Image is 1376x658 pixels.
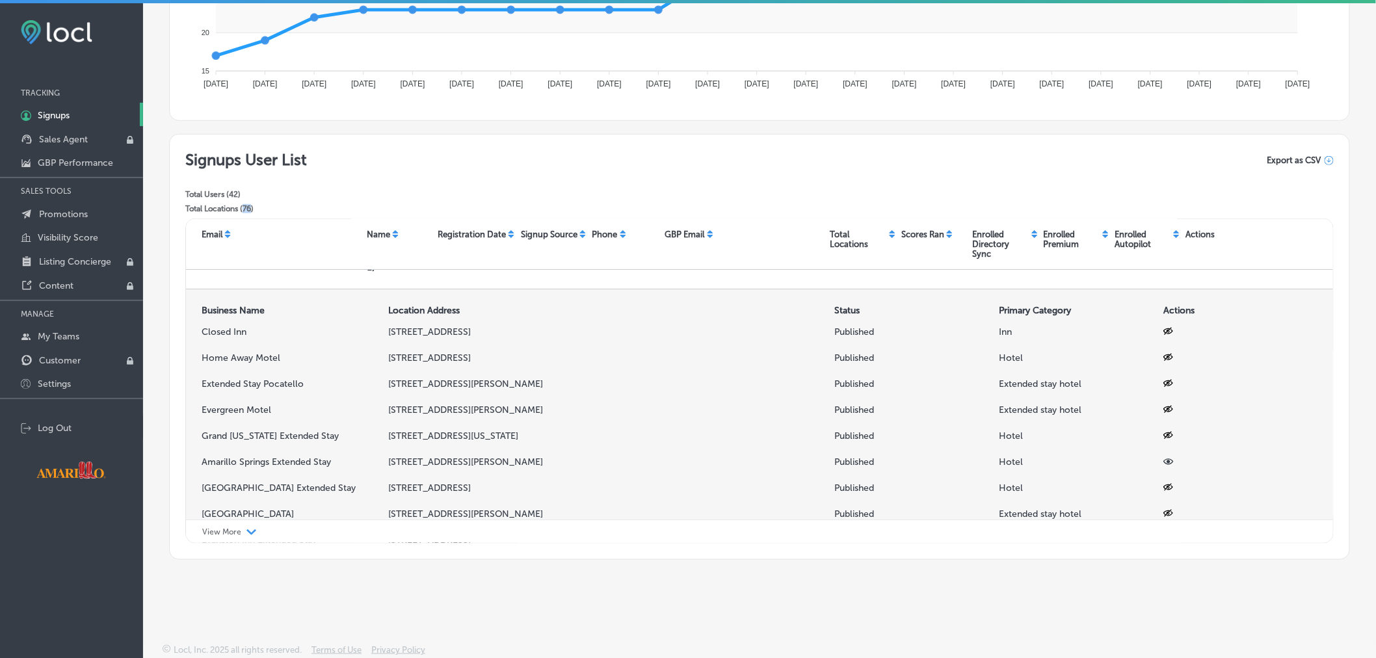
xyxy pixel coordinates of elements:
p: Content [39,280,73,291]
p: Evergreen Motel [202,404,383,415]
strong: Location Address [388,305,460,316]
p: [STREET_ADDRESS] [388,482,829,493]
h2: Signups User List [185,150,307,169]
p: Customer [39,355,81,366]
p: View More [202,527,241,536]
p: Enrolled Autopilot [1115,230,1171,249]
tspan: [DATE] [597,79,622,88]
p: Extended stay hotel [999,378,1158,389]
p: [GEOGRAPHIC_DATA] Extended Stay [202,482,383,493]
p: Sales Agent [39,134,88,145]
tspan: [DATE] [1089,79,1114,88]
tspan: [DATE] [1187,79,1212,88]
p: Listing Concierge [39,256,111,267]
tspan: [DATE] [794,79,819,88]
p: [STREET_ADDRESS] [388,352,829,363]
tspan: [DATE] [646,79,671,88]
p: Hotel [999,430,1158,441]
strong: Business Name [202,305,265,316]
span: Show location in Signup and GBP Performance Views. [1163,326,1174,337]
p: Published [834,378,994,389]
tspan: [DATE] [449,79,474,88]
p: Log Out [38,423,72,434]
p: Signups [38,110,70,121]
tspan: [DATE] [843,79,867,88]
span: Show location in Signup and GBP Performance Views. [1163,508,1174,520]
tspan: [DATE] [548,79,573,88]
p: [STREET_ADDRESS][PERSON_NAME] [388,456,829,467]
p: Signup Source [521,230,577,239]
p: Email [202,230,222,239]
tspan: [DATE] [892,79,917,88]
p: Actions [1185,230,1215,239]
p: [STREET_ADDRESS][PERSON_NAME] [388,378,829,389]
p: Promotions [39,209,88,220]
tspan: [DATE] [253,79,278,88]
tspan: [DATE] [351,79,376,88]
p: Grand [US_STATE] Extended Stay [202,430,383,441]
p: Inn [999,326,1158,337]
p: Published [834,326,994,337]
p: Amarillo Springs Extended Stay [202,456,383,467]
p: Enrolled Premium [1044,230,1100,249]
p: [STREET_ADDRESS][PERSON_NAME] [388,508,829,520]
p: Total Locations [830,230,887,249]
img: Visit Amarillo [25,452,116,488]
p: Hotel [999,456,1158,467]
tspan: [DATE] [745,79,769,88]
p: Hotel [999,482,1158,493]
p: [STREET_ADDRESS] [388,326,829,337]
p: Locl, Inc. 2025 all rights reserved. [174,645,302,655]
p: Extended stay hotel [999,508,1158,520]
tspan: [DATE] [1286,79,1310,88]
tspan: [DATE] [302,79,326,88]
p: [GEOGRAPHIC_DATA] [202,508,383,520]
p: Published [834,456,994,467]
tspan: [DATE] [990,79,1015,88]
span: Show location in Signup and GBP Performance Views. [1163,404,1174,415]
strong: Primary Category [999,305,1071,316]
p: Extended stay hotel [999,404,1158,415]
tspan: [DATE] [1040,79,1065,88]
p: GBP Email [665,230,705,239]
p: GBP Performance [38,157,113,168]
span: Hide location from Signup and GBP Performance Views. [1163,458,1174,469]
tspan: [DATE] [204,79,228,88]
tspan: [DATE] [942,79,966,88]
p: Published [834,404,994,415]
p: Registration Date [438,230,506,239]
p: Phone [592,230,618,239]
tspan: [DATE] [401,79,425,88]
img: fda3e92497d09a02dc62c9cd864e3231.png [21,20,92,44]
span: Show location in Signup and GBP Performance Views. [1163,378,1174,389]
p: [STREET_ADDRESS][PERSON_NAME] [388,404,829,415]
strong: Actions [1163,305,1195,316]
p: Total Locations ( 76 ) [185,204,307,213]
p: Closed Inn [202,326,383,337]
p: Published [834,482,994,493]
span: Show location in Signup and GBP Performance Views. [1163,352,1174,363]
tspan: [DATE] [696,79,721,88]
tspan: 20 [202,29,209,36]
p: My Teams [38,331,79,342]
p: Published [834,430,994,441]
p: Published [834,508,994,520]
tspan: [DATE] [1138,79,1163,88]
p: Hotel [999,352,1158,363]
p: Published [834,352,994,363]
p: Total Users ( 42 ) [185,190,307,199]
p: Enrolled Directory Sync [972,230,1029,259]
p: Settings [38,378,71,389]
span: Show location in Signup and GBP Performance Views. [1163,430,1174,441]
tspan: [DATE] [1237,79,1262,88]
strong: Status [834,305,860,316]
p: Home Away Motel [202,352,383,363]
p: Name [367,230,390,239]
span: Export as CSV [1267,155,1321,165]
span: Show location in Signup and GBP Performance Views. [1163,482,1174,493]
p: Scores Ran [901,230,944,239]
p: Visibility Score [38,232,98,243]
tspan: [DATE] [499,79,523,88]
tspan: 15 [202,67,209,75]
p: Extended Stay Pocatello [202,378,383,389]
